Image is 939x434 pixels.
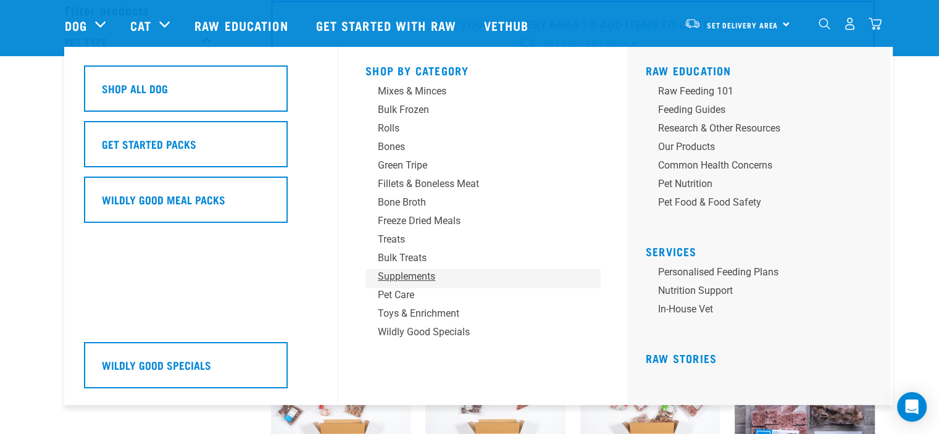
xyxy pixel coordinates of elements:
img: user.png [843,17,856,30]
div: Research & Other Resources [658,121,851,136]
a: Pet Care [365,288,600,306]
a: Personalised Feeding Plans [646,265,880,283]
a: Dog [65,16,87,35]
h5: Wildly Good Meal Packs [102,191,225,207]
a: Research & Other Resources [646,121,880,140]
div: Freeze Dried Meals [378,214,570,228]
a: Rolls [365,121,600,140]
div: Bones [378,140,570,154]
div: Green Tripe [378,158,570,173]
a: Toys & Enrichment [365,306,600,325]
a: Wildly Good Meal Packs [84,177,319,232]
h5: Get Started Packs [102,136,196,152]
a: Freeze Dried Meals [365,214,600,232]
a: Get Started Packs [84,121,319,177]
a: Raw Education [182,1,303,50]
a: Wildly Good Specials [365,325,600,343]
div: Bulk Treats [378,251,570,265]
div: Rolls [378,121,570,136]
span: Set Delivery Area [707,23,778,27]
a: Cat [130,16,151,35]
img: van-moving.png [684,18,701,29]
h5: Shop By Category [365,64,600,74]
div: Supplements [378,269,570,284]
a: In-house vet [646,302,880,320]
a: Wildly Good Specials [84,342,319,398]
div: Bulk Frozen [378,102,570,117]
div: Wildly Good Specials [378,325,570,340]
div: Pet Food & Food Safety [658,195,851,210]
a: Raw Education [646,67,732,73]
a: Shop All Dog [84,65,319,121]
h5: Shop All Dog [102,80,168,96]
div: Feeding Guides [658,102,851,117]
a: Treats [365,232,600,251]
a: Supplements [365,269,600,288]
a: Our Products [646,140,880,158]
div: Mixes & Minces [378,84,570,99]
a: Pet Nutrition [646,177,880,195]
div: Toys & Enrichment [378,306,570,321]
a: Pet Food & Food Safety [646,195,880,214]
img: home-icon-1@2x.png [819,18,830,30]
a: Get started with Raw [304,1,472,50]
a: Bone Broth [365,195,600,214]
a: Raw Stories [646,355,717,361]
a: Green Tripe [365,158,600,177]
img: home-icon@2x.png [869,17,882,30]
a: Mixes & Minces [365,84,600,102]
a: Common Health Concerns [646,158,880,177]
div: Fillets & Boneless Meat [378,177,570,191]
div: Common Health Concerns [658,158,851,173]
div: Our Products [658,140,851,154]
a: Feeding Guides [646,102,880,121]
a: Raw Feeding 101 [646,84,880,102]
div: Open Intercom Messenger [897,392,927,422]
a: Nutrition Support [646,283,880,302]
div: Treats [378,232,570,247]
a: Bulk Frozen [365,102,600,121]
div: Pet Nutrition [658,177,851,191]
a: Vethub [472,1,545,50]
h5: Wildly Good Specials [102,357,211,373]
a: Bones [365,140,600,158]
a: Fillets & Boneless Meat [365,177,600,195]
div: Raw Feeding 101 [658,84,851,99]
div: Bone Broth [378,195,570,210]
div: Pet Care [378,288,570,303]
h5: Services [646,245,880,255]
a: Bulk Treats [365,251,600,269]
